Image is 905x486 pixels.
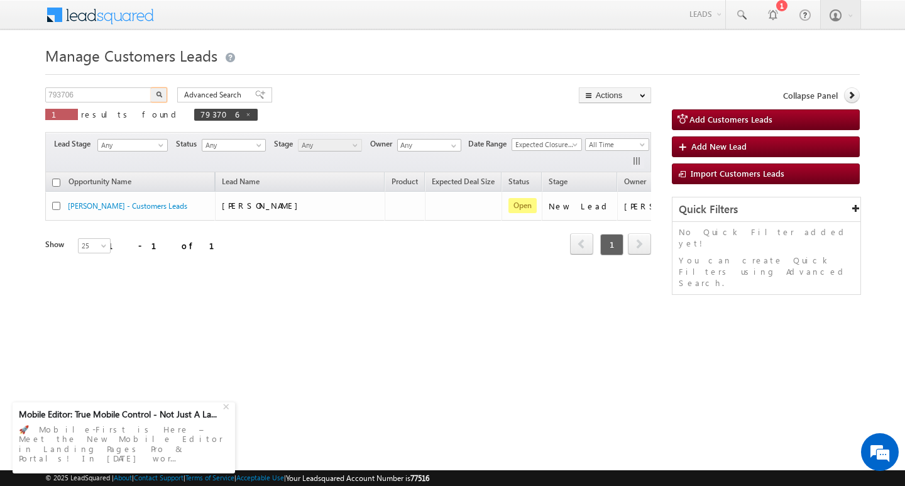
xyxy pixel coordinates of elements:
[432,177,495,186] span: Expected Deal Size
[512,139,578,150] span: Expected Closure Date
[79,240,112,251] span: 25
[19,409,221,420] div: Mobile Editor: True Mobile Control - Not Just A La...
[54,138,96,150] span: Lead Stage
[45,45,217,65] span: Manage Customers Leads
[397,139,461,152] input: Type to Search
[286,473,429,483] span: Your Leadsquared Account Number is
[45,472,429,484] span: © 2025 LeadSquared | | | | |
[691,141,747,152] span: Add New Lead
[585,138,649,151] a: All Time
[689,114,772,124] span: Add Customers Leads
[691,168,784,179] span: Import Customers Leads
[444,140,460,152] a: Show All Items
[425,175,501,191] a: Expected Deal Size
[176,138,202,150] span: Status
[78,238,111,253] a: 25
[508,198,537,213] span: Open
[62,175,138,191] a: Opportunity Name
[156,91,162,97] img: Search
[502,175,535,191] a: Status
[783,90,838,101] span: Collapse Panel
[216,175,266,191] span: Lead Name
[298,139,362,152] a: Any
[114,473,132,482] a: About
[185,473,234,482] a: Terms of Service
[672,197,860,222] div: Quick Filters
[624,201,706,212] div: [PERSON_NAME]
[184,89,245,101] span: Advanced Search
[679,255,854,289] p: You can create Quick Filters using Advanced Search.
[549,177,568,186] span: Stage
[45,239,68,250] div: Show
[299,140,358,151] span: Any
[679,226,854,249] p: No Quick Filter added yet!
[512,138,582,151] a: Expected Closure Date
[579,87,651,103] button: Actions
[202,139,266,152] a: Any
[202,140,262,151] span: Any
[549,201,612,212] div: New Lead
[628,233,651,255] span: next
[220,398,235,413] div: +
[274,138,298,150] span: Stage
[19,421,229,467] div: 🚀 Mobile-First is Here – Meet the New Mobile Editor in Landing Pages Pro & Portals! In [DATE] wor...
[81,109,181,119] span: results found
[108,238,229,253] div: 1 - 1 of 1
[69,177,131,186] span: Opportunity Name
[134,473,184,482] a: Contact Support
[600,234,623,255] span: 1
[98,140,163,151] span: Any
[52,109,72,119] span: 1
[586,139,645,150] span: All Time
[628,235,651,255] a: next
[410,473,429,483] span: 77516
[68,201,187,211] a: [PERSON_NAME] - Customers Leads
[570,235,593,255] a: prev
[570,233,593,255] span: prev
[370,138,397,150] span: Owner
[52,179,60,187] input: Check all records
[624,177,646,186] span: Owner
[542,175,574,191] a: Stage
[222,200,304,211] span: [PERSON_NAME]
[200,109,239,119] span: 793706
[392,177,418,186] span: Product
[97,139,168,152] a: Any
[468,138,512,150] span: Date Range
[236,473,284,482] a: Acceptable Use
